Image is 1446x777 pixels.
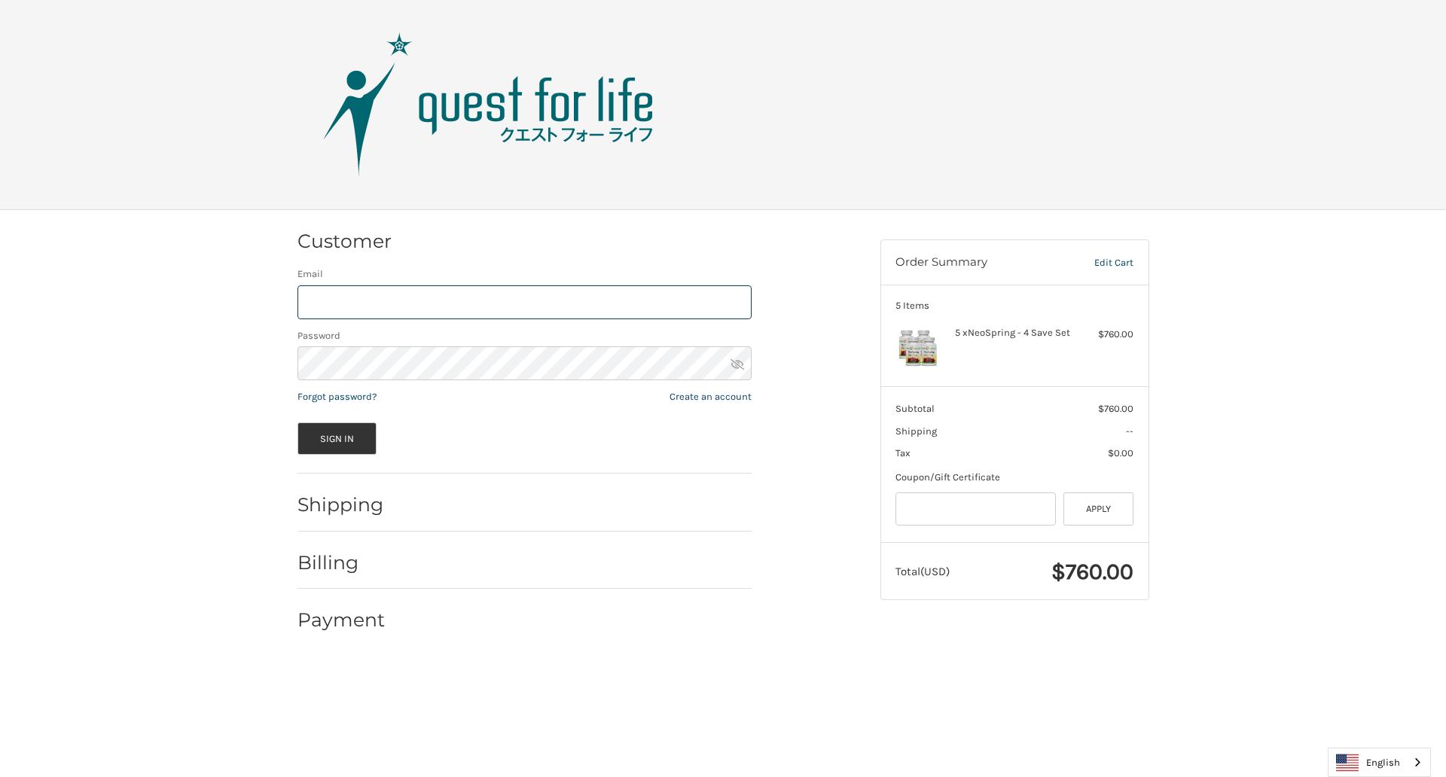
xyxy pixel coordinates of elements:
input: Gift Certificate or Coupon Code [895,492,1056,526]
h2: Payment [297,608,386,632]
h3: 5 Items [895,300,1133,312]
span: $0.00 [1108,447,1133,459]
a: Create an account [670,391,752,402]
h2: Billing [297,551,386,574]
a: Edit Cart [1063,255,1133,270]
label: Password [297,328,752,343]
a: English [1329,748,1430,776]
button: Sign In [297,422,377,455]
span: Subtotal [895,403,935,414]
img: Quest Group [300,29,677,180]
span: $760.00 [1051,558,1133,585]
span: Total (USD) [895,565,950,578]
h2: Shipping [297,493,386,516]
a: Forgot password? [297,391,377,402]
div: Coupon/Gift Certificate [895,470,1133,485]
button: Apply [1063,492,1134,526]
div: $760.00 [1074,327,1133,342]
h2: Customer [297,230,392,253]
span: Tax [895,447,911,459]
span: -- [1126,425,1133,437]
label: Email [297,267,752,282]
span: Shipping [895,425,937,437]
h4: 5 x NeoSpring - 4 Save Set [955,327,1070,339]
aside: Language selected: English [1328,748,1431,777]
div: Language [1328,748,1431,777]
h3: Order Summary [895,255,1063,270]
span: $760.00 [1098,403,1133,414]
